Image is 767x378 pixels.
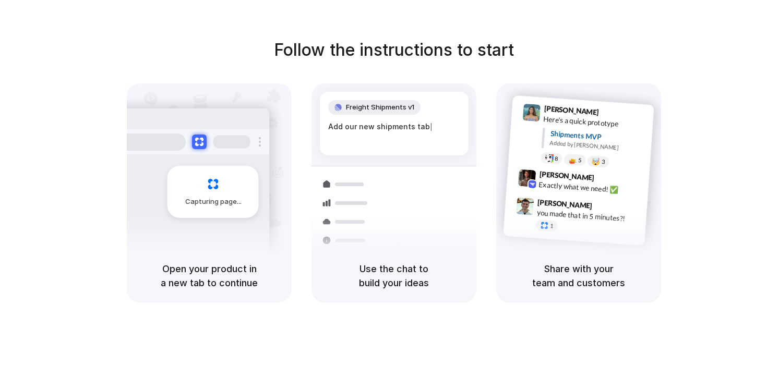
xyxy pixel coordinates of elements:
h5: Use the chat to build your ideas [324,262,464,290]
span: Freight Shipments v1 [346,102,414,113]
div: Add our new shipments tab [328,121,460,132]
div: you made that in 5 minutes?! [536,207,641,225]
span: 9:42 AM [597,174,619,186]
div: 🤯 [592,157,601,165]
div: Exactly what we need! ✅ [538,179,643,197]
span: | [430,123,433,131]
span: 3 [602,159,605,165]
span: [PERSON_NAME] [537,197,593,212]
div: Added by [PERSON_NAME] [549,139,645,154]
span: [PERSON_NAME] [544,103,599,118]
h1: Follow the instructions to start [274,38,514,63]
span: 1 [550,223,554,229]
span: 9:41 AM [602,108,624,120]
span: 9:47 AM [595,201,617,214]
span: 5 [578,157,582,163]
span: [PERSON_NAME] [539,168,594,184]
h5: Share with your team and customers [509,262,649,290]
div: Shipments MVP [550,128,646,145]
div: Here's a quick prototype [543,114,648,131]
span: Capturing page [185,197,243,207]
span: 8 [555,156,558,162]
h5: Open your product in a new tab to continue [139,262,279,290]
